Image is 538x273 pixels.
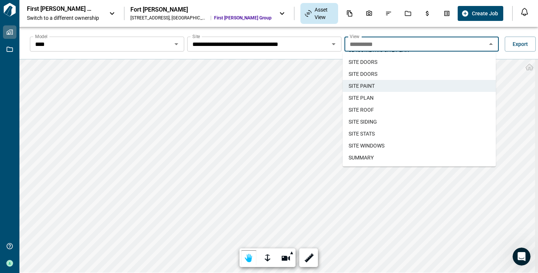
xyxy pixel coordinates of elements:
[349,142,384,149] span: SITE WINDOWS
[300,3,338,24] div: Asset View
[342,7,358,20] div: Documents
[349,70,377,78] span: SITE DOORS
[505,37,536,52] button: Export
[420,7,435,20] div: Budgets
[214,15,272,21] span: First [PERSON_NAME] Group
[513,40,528,48] span: Export
[472,10,498,17] span: Create Job
[349,130,375,137] span: SITE STATS
[328,39,339,49] button: Open
[27,14,102,22] span: Switch to a different ownership
[513,248,531,266] iframe: Intercom live chat
[519,6,531,18] button: Open notification feed
[381,7,396,20] div: Issues & Info
[350,33,359,40] label: View
[486,39,496,49] button: Close
[27,5,94,13] p: First [PERSON_NAME] Group
[130,15,208,21] div: [STREET_ADDRESS] , [GEOGRAPHIC_DATA]
[130,6,272,13] div: Fort [PERSON_NAME]
[349,82,375,90] span: SITE PAINT
[458,6,503,21] button: Create Job
[361,7,377,20] div: Photos
[192,33,200,40] label: Site
[35,33,47,40] label: Model
[315,6,334,21] span: Asset View
[349,118,377,125] span: SITE SIDING
[400,7,416,20] div: Jobs
[349,106,374,114] span: SITE ROOF
[439,7,455,20] div: Takeoff Center
[349,58,377,66] span: SITE DOORS
[171,39,182,49] button: Open
[349,154,374,161] span: SUMMARY
[349,94,374,102] span: SITE PLAN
